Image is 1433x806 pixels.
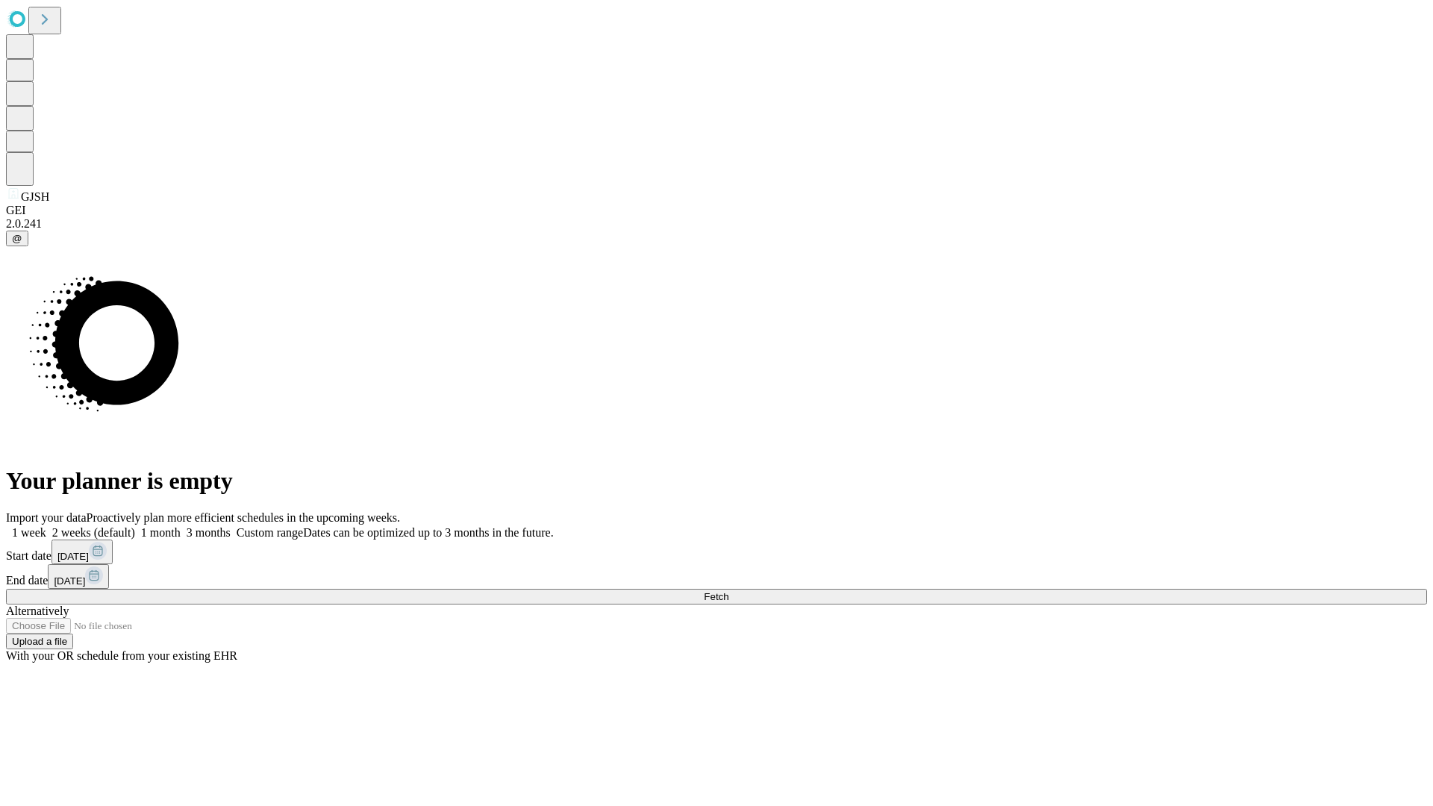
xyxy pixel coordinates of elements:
span: 1 month [141,526,181,539]
span: @ [12,233,22,244]
button: @ [6,231,28,246]
span: Custom range [237,526,303,539]
span: Fetch [704,591,728,602]
span: 3 months [187,526,231,539]
button: [DATE] [48,564,109,589]
h1: Your planner is empty [6,467,1427,495]
span: Dates can be optimized up to 3 months in the future. [303,526,553,539]
span: Proactively plan more efficient schedules in the upcoming weeks. [87,511,400,524]
div: GEI [6,204,1427,217]
button: Upload a file [6,634,73,649]
span: [DATE] [57,551,89,562]
span: 1 week [12,526,46,539]
div: 2.0.241 [6,217,1427,231]
span: Alternatively [6,604,69,617]
span: With your OR schedule from your existing EHR [6,649,237,662]
div: End date [6,564,1427,589]
span: [DATE] [54,575,85,587]
span: Import your data [6,511,87,524]
div: Start date [6,540,1427,564]
button: Fetch [6,589,1427,604]
button: [DATE] [51,540,113,564]
span: GJSH [21,190,49,203]
span: 2 weeks (default) [52,526,135,539]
